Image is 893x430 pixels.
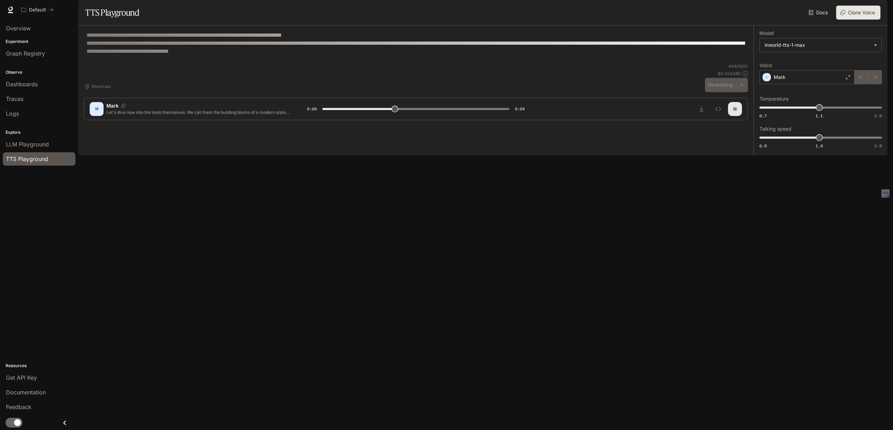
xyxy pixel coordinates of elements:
p: Default [29,7,46,13]
button: Copy Voice ID [119,104,128,108]
span: 0:24 [515,105,525,112]
h1: TTS Playground [85,6,139,20]
p: Temperature [759,96,789,101]
div: inworld-tts-1-max [765,42,870,49]
span: 1.0 [816,143,823,149]
p: 448 / 1000 [728,63,748,69]
p: Talking speed [759,126,791,131]
p: Mark [106,102,119,109]
p: Let's dive now into the tools themselves. We call them the building blocks of a modern state. You... [106,109,290,115]
div: inworld-tts-1-max [760,38,881,52]
button: All workspaces [18,3,57,17]
p: Voice [759,63,772,68]
a: Docs [807,6,831,20]
button: Shortcuts [84,81,113,92]
div: M [91,103,102,115]
span: 0:09 [307,105,317,112]
span: 1.5 [875,113,882,119]
button: Clone Voice [836,6,880,20]
button: Inspect [711,102,725,116]
p: Model [759,31,774,36]
p: Mark [774,74,786,81]
span: 1.5 [875,143,882,149]
span: 1.1 [816,113,823,119]
span: 0.5 [759,143,767,149]
p: $ 0.004480 [718,71,741,76]
button: Download audio [695,102,708,116]
span: 0.7 [759,113,767,119]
